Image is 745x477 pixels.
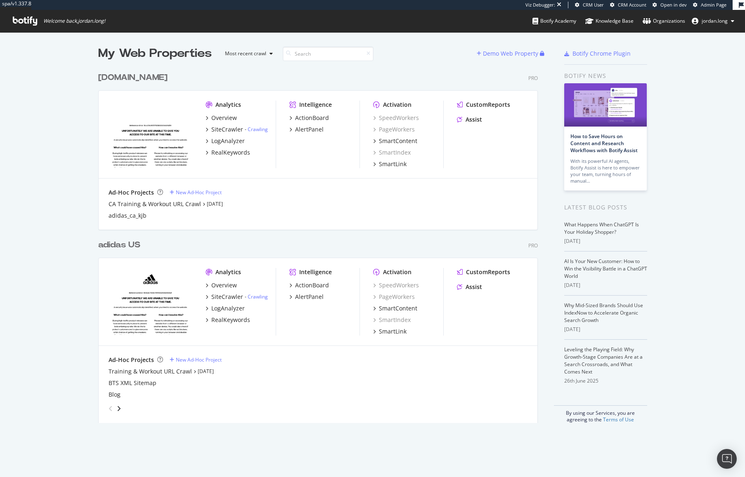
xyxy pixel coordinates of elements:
[457,268,510,276] a: CustomReports
[176,189,222,196] div: New Ad-Hoc Project
[466,268,510,276] div: CustomReports
[299,101,332,109] div: Intelligence
[457,283,482,291] a: Assist
[585,10,634,32] a: Knowledge Base
[383,268,412,276] div: Activation
[379,327,407,336] div: SmartLink
[211,281,237,289] div: Overview
[564,83,647,127] img: How to Save Hours on Content and Research Workflows with Botify Assist
[477,50,540,57] a: Demo Web Property
[109,356,154,364] div: Ad-Hoc Projects
[373,148,411,157] a: SmartIndex
[373,114,419,122] a: SpeedWorkers
[477,47,540,60] button: Demo Web Property
[373,281,419,289] a: SpeedWorkers
[295,281,329,289] div: ActionBoard
[248,126,268,133] a: Crawling
[98,62,544,423] div: grid
[109,390,121,399] a: Blog
[206,281,237,289] a: Overview
[211,316,250,324] div: RealKeywords
[466,283,482,291] div: Assist
[457,101,510,109] a: CustomReports
[109,268,192,335] img: adidas.com/us
[570,158,641,184] div: With its powerful AI agents, Botify Assist is here to empower your team, turning hours of manual…
[105,402,116,415] div: angle-left
[693,2,726,8] a: Admin Page
[206,137,245,145] a: LogAnalyzer
[295,114,329,122] div: ActionBoard
[283,47,374,61] input: Search
[109,367,192,376] a: Training & Workout URL Crawl
[206,148,250,157] a: RealKeywords
[109,211,147,220] div: adidas_ca_kjb
[717,449,737,469] div: Open Intercom Messenger
[206,316,250,324] a: RealKeywords
[289,281,329,289] a: ActionBoard
[564,326,647,333] div: [DATE]
[109,188,154,197] div: Ad-Hoc Projects
[457,115,482,124] a: Assist
[610,2,646,8] a: CRM Account
[170,189,222,196] a: New Ad-Hoc Project
[685,14,741,28] button: jordan.long
[618,2,646,8] span: CRM Account
[466,101,510,109] div: CustomReports
[295,125,324,134] div: AlertPanel
[564,346,643,375] a: Leveling the Playing Field: Why Growth-Stage Companies Are at a Search Crossroads, and What Comes...
[483,49,538,58] div: Demo Web Property
[466,115,482,124] div: Assist
[379,304,417,313] div: SmartContent
[373,293,415,301] a: PageWorkers
[176,356,222,363] div: New Ad-Hoc Project
[373,125,415,134] a: PageWorkers
[215,101,241,109] div: Analytics
[218,47,276,60] button: Most recent crawl
[572,49,631,58] div: Botify Chrome Plugin
[603,416,634,423] a: Terms of Use
[379,137,417,145] div: SmartContent
[570,133,638,154] a: How to Save Hours on Content and Research Workflows with Botify Assist
[564,203,647,212] div: Latest Blog Posts
[211,137,245,145] div: LogAnalyzer
[373,327,407,336] a: SmartLink
[225,51,266,56] div: Most recent crawl
[575,2,604,8] a: CRM User
[98,45,212,62] div: My Web Properties
[528,242,538,249] div: Pro
[702,17,728,24] span: jordan.long
[564,71,647,80] div: Botify news
[198,368,214,375] a: [DATE]
[98,72,168,84] div: [DOMAIN_NAME]
[564,282,647,289] div: [DATE]
[109,200,201,208] a: CA Training & Workout URL Crawl
[532,10,576,32] a: Botify Academy
[206,293,268,301] a: SiteCrawler- Crawling
[564,377,647,385] div: 26th June 2025
[215,268,241,276] div: Analytics
[289,114,329,122] a: ActionBoard
[383,101,412,109] div: Activation
[585,17,634,25] div: Knowledge Base
[583,2,604,8] span: CRM User
[564,302,643,324] a: Why Mid-Sized Brands Should Use IndexNow to Accelerate Organic Search Growth
[564,49,631,58] a: Botify Chrome Plugin
[525,2,555,8] div: Viz Debugger:
[643,17,685,25] div: Organizations
[373,137,417,145] a: SmartContent
[211,125,243,134] div: SiteCrawler
[528,75,538,82] div: Pro
[211,293,243,301] div: SiteCrawler
[373,316,411,324] a: SmartIndex
[43,18,105,24] span: Welcome back, jordan.long !
[170,356,222,363] a: New Ad-Hoc Project
[289,293,324,301] a: AlertPanel
[245,126,268,133] div: -
[245,293,268,300] div: -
